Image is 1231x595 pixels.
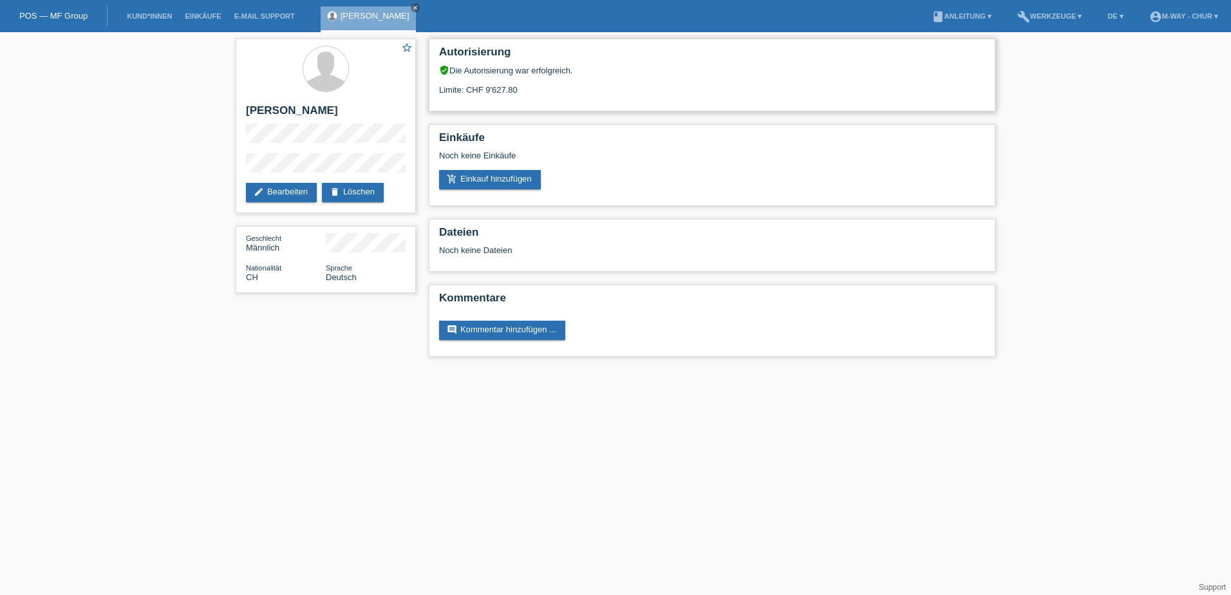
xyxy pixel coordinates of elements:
div: Männlich [246,233,326,252]
h2: Dateien [439,226,985,245]
span: Nationalität [246,264,281,272]
span: Sprache [326,264,352,272]
a: buildWerkzeuge ▾ [1011,12,1089,20]
a: Kund*innen [120,12,178,20]
h2: [PERSON_NAME] [246,104,406,124]
i: verified_user [439,65,449,75]
a: deleteLöschen [322,183,384,202]
h2: Autorisierung [439,46,985,65]
i: star_border [401,42,413,53]
span: Geschlecht [246,234,281,242]
a: star_border [401,42,413,55]
div: Noch keine Dateien [439,245,832,255]
a: POS — MF Group [19,11,88,21]
i: add_shopping_cart [447,174,457,184]
a: E-Mail Support [228,12,301,20]
a: Einkäufe [178,12,227,20]
a: DE ▾ [1101,12,1129,20]
a: commentKommentar hinzufügen ... [439,321,565,340]
i: close [412,5,418,11]
span: Deutsch [326,272,357,282]
a: close [411,3,420,12]
i: build [1017,10,1030,23]
i: account_circle [1149,10,1162,23]
i: book [932,10,944,23]
h2: Kommentare [439,292,985,311]
a: account_circlem-way - Chur ▾ [1143,12,1225,20]
span: Schweiz [246,272,258,282]
a: add_shopping_cartEinkauf hinzufügen [439,170,541,189]
div: Die Autorisierung war erfolgreich. [439,65,985,75]
i: delete [330,187,340,197]
i: edit [254,187,264,197]
a: bookAnleitung ▾ [925,12,998,20]
div: Noch keine Einkäufe [439,151,985,170]
a: editBearbeiten [246,183,317,202]
i: comment [447,325,457,335]
a: [PERSON_NAME] [341,11,409,21]
div: Limite: CHF 9'627.80 [439,75,985,95]
h2: Einkäufe [439,131,985,151]
a: Support [1199,583,1226,592]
